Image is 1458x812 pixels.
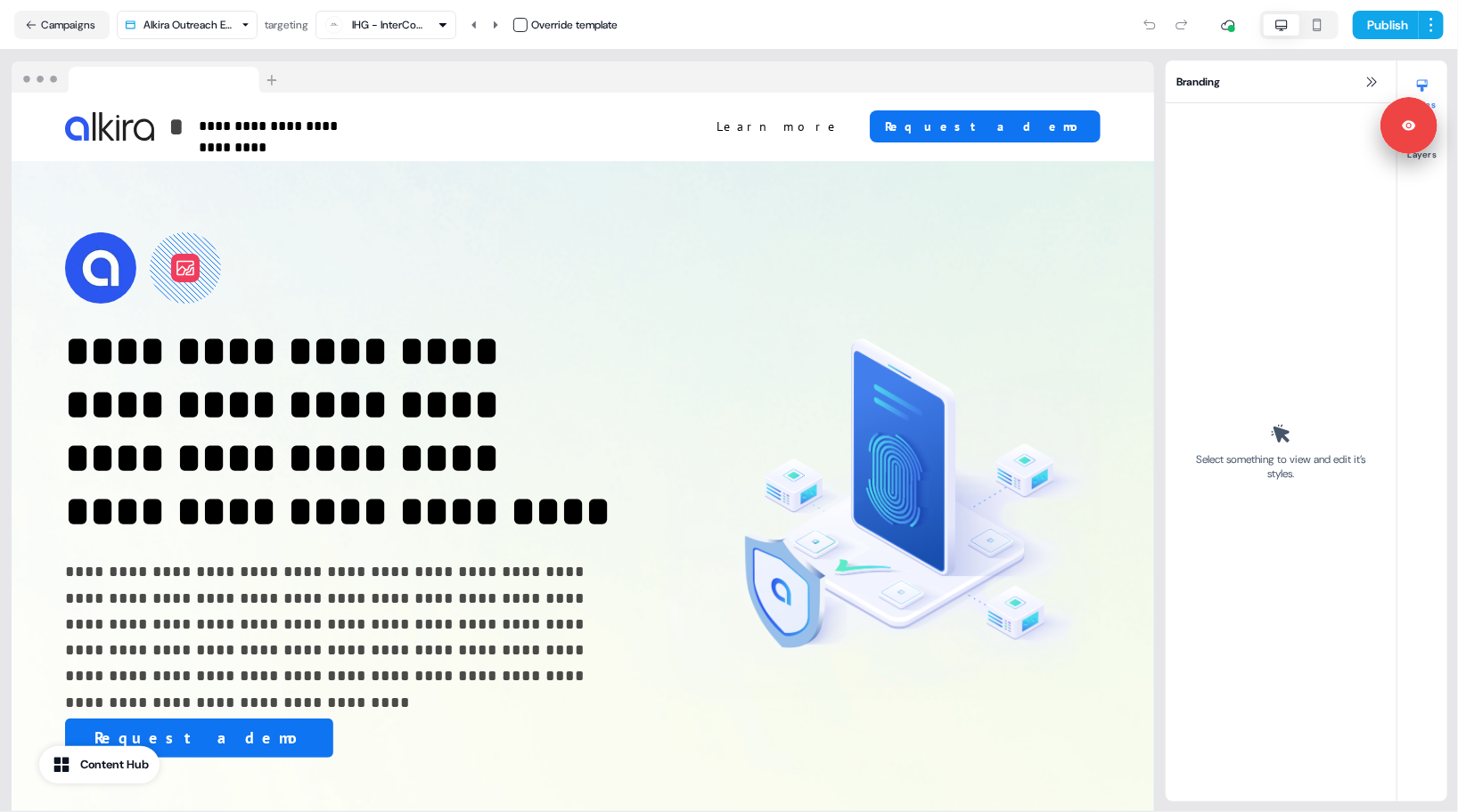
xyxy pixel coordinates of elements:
[352,16,423,34] div: IHG - InterContinental Hotels Group
[1397,71,1447,110] button: Styles
[265,16,308,34] div: targeting
[39,746,160,784] button: Content Hub
[65,112,154,140] img: Image
[667,232,1101,758] img: Image
[702,110,856,142] button: Learn more
[315,11,456,39] button: IHG - InterContinental Hotels Group
[1166,61,1397,103] div: Branding
[590,110,1101,142] div: Learn moreRequest a demo
[870,110,1101,142] button: Request a demo
[65,719,333,758] button: Request a demo
[14,11,110,39] button: Campaigns
[1191,452,1372,481] div: Select something to view and edit it’s styles.
[80,756,149,774] div: Content Hub
[1353,11,1419,39] button: Publish
[143,16,234,34] div: Alkira Outreach Example
[12,61,285,93] img: Browser topbar
[531,16,618,34] div: Override template
[65,719,617,758] div: Request a demo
